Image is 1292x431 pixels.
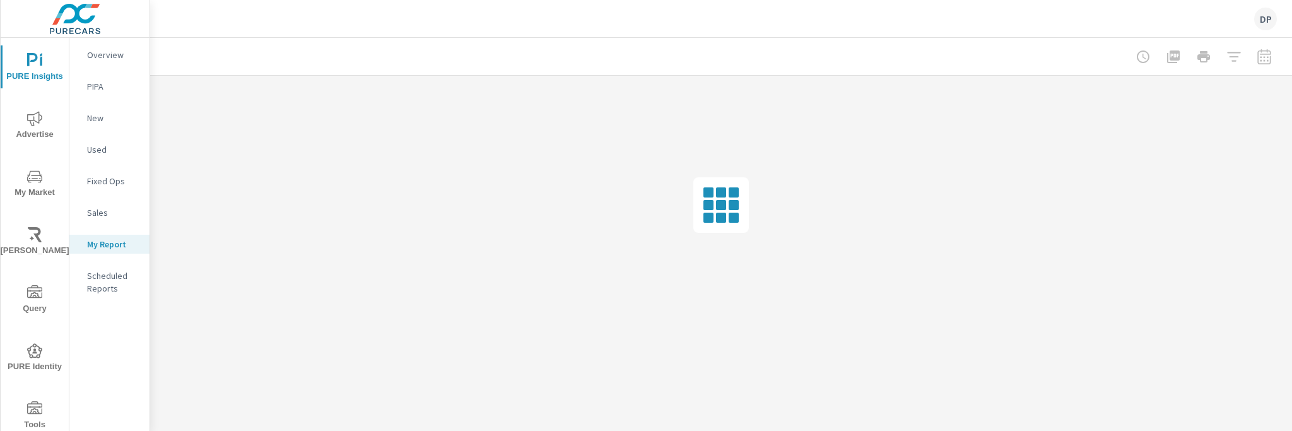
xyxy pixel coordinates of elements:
span: Query [4,285,65,316]
div: Scheduled Reports [69,266,150,298]
div: My Report [69,235,150,254]
p: My Report [87,238,139,251]
span: My Market [4,169,65,200]
div: PIPA [69,77,150,96]
div: DP [1254,8,1277,30]
div: Sales [69,203,150,222]
span: Advertise [4,111,65,142]
div: Used [69,140,150,159]
p: Overview [87,49,139,61]
div: Fixed Ops [69,172,150,191]
div: New [69,109,150,127]
p: New [87,112,139,124]
p: Fixed Ops [87,175,139,187]
p: Scheduled Reports [87,269,139,295]
p: Sales [87,206,139,219]
div: Overview [69,45,150,64]
span: PURE Identity [4,343,65,374]
p: Used [87,143,139,156]
span: [PERSON_NAME] [4,227,65,258]
span: PURE Insights [4,53,65,84]
p: PIPA [87,80,139,93]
